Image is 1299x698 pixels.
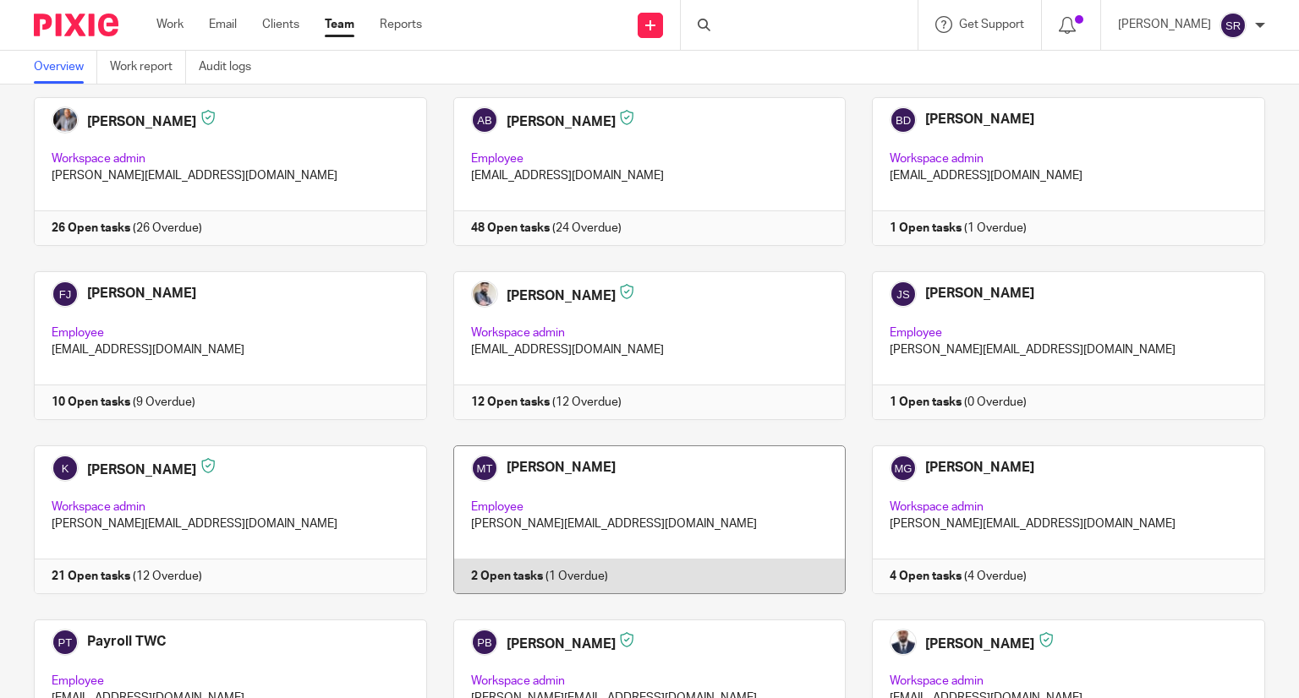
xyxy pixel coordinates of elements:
img: svg%3E [1220,12,1247,39]
span: Get Support [959,19,1024,30]
p: [PERSON_NAME] [1118,16,1211,33]
a: Work [156,16,184,33]
a: Email [209,16,237,33]
a: Reports [380,16,422,33]
img: Pixie [34,14,118,36]
a: Audit logs [199,51,264,84]
a: Work report [110,51,186,84]
a: Team [325,16,354,33]
a: Overview [34,51,97,84]
a: Clients [262,16,299,33]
